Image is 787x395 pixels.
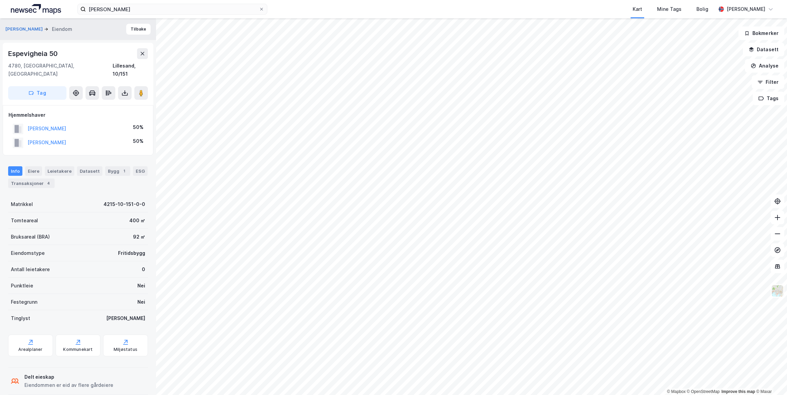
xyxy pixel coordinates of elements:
div: Transaksjoner [8,178,55,188]
button: Tags [753,92,784,105]
a: Improve this map [722,389,755,394]
div: Punktleie [11,282,33,290]
button: Bokmerker [738,26,784,40]
div: Festegrunn [11,298,37,306]
div: Delt eieskap [24,373,113,381]
div: Mine Tags [657,5,682,13]
div: 1 [121,168,128,174]
div: Bolig [696,5,708,13]
div: Nei [137,282,145,290]
div: Info [8,166,22,176]
div: Lillesand, 10/151 [113,62,148,78]
div: Eiendomstype [11,249,45,257]
div: Eiere [25,166,42,176]
div: 4215-10-151-0-0 [103,200,145,208]
div: Bygg [105,166,130,176]
div: Hjemmelshaver [8,111,148,119]
a: Mapbox [667,389,686,394]
div: Fritidsbygg [118,249,145,257]
div: Kart [633,5,642,13]
div: 92 ㎡ [133,233,145,241]
div: Eiendom [52,25,72,33]
div: Nei [137,298,145,306]
button: Analyse [745,59,784,73]
div: Espevigheia 50 [8,48,59,59]
div: [PERSON_NAME] [106,314,145,322]
a: OpenStreetMap [687,389,720,394]
div: Leietakere [45,166,74,176]
div: 4 [45,180,52,187]
button: Filter [752,75,784,89]
div: 400 ㎡ [129,217,145,225]
div: Datasett [77,166,102,176]
div: [PERSON_NAME] [727,5,765,13]
div: 50% [133,123,143,131]
div: Tomteareal [11,217,38,225]
div: Kontrollprogram for chat [753,362,787,395]
div: Tinglyst [11,314,30,322]
button: [PERSON_NAME] [5,26,44,33]
div: Arealplaner [18,347,42,352]
button: Tilbake [126,24,151,35]
div: Kommunekart [63,347,93,352]
input: Søk på adresse, matrikkel, gårdeiere, leietakere eller personer [86,4,259,14]
img: logo.a4113a55bc3d86da70a041830d287a7e.svg [11,4,61,14]
div: Miljøstatus [114,347,137,352]
div: 50% [133,137,143,145]
div: ESG [133,166,148,176]
div: Antall leietakere [11,265,50,274]
div: Eiendommen er eid av flere gårdeiere [24,381,113,389]
button: Datasett [743,43,784,56]
button: Tag [8,86,66,100]
div: 4780, [GEOGRAPHIC_DATA], [GEOGRAPHIC_DATA] [8,62,113,78]
div: Matrikkel [11,200,33,208]
img: Z [771,284,784,297]
div: Bruksareal (BRA) [11,233,50,241]
iframe: Chat Widget [753,362,787,395]
div: 0 [142,265,145,274]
